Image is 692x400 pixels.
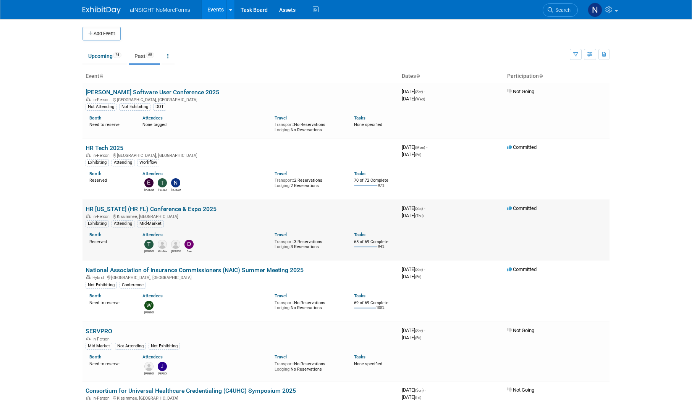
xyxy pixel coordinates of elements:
span: - [425,387,426,393]
img: In-Person Event [86,153,91,157]
div: Exhibiting [86,220,109,227]
div: Mid-Market [86,343,112,350]
div: Mid-Market [158,249,167,253]
span: (Thu) [415,214,424,218]
a: Attendees [142,293,163,298]
td: 94% [378,245,385,255]
div: Exhibiting [86,159,109,166]
span: Committed [507,144,537,150]
a: Sort by Event Name [99,73,103,79]
a: Booth [89,293,101,298]
span: [DATE] [402,89,425,94]
span: Lodging: [275,127,291,132]
div: [GEOGRAPHIC_DATA], [GEOGRAPHIC_DATA] [86,152,396,158]
span: [DATE] [402,144,427,150]
a: Attendees [142,115,163,121]
a: Booth [89,354,101,360]
a: Attendees [142,232,163,237]
span: (Mon) [415,145,425,150]
span: (Fri) [415,395,421,400]
span: 24 [113,52,121,58]
div: 69 of 69 Complete [354,300,396,306]
span: [DATE] [402,387,426,393]
span: Lodging: [275,367,291,372]
img: Hybrid Event [86,275,91,279]
div: None tagged [142,121,269,127]
span: Not Going [507,327,534,333]
div: Reserved [89,176,131,183]
span: In-Person [92,97,112,102]
div: Attending [112,220,134,227]
img: In-Person Event [86,214,91,218]
div: No Reservations No Reservations [275,360,343,372]
span: (Fri) [415,275,421,279]
div: No Reservations No Reservations [275,299,343,311]
span: In-Person [92,337,112,342]
td: 100% [376,306,385,316]
img: In-Person Event [86,97,91,101]
img: In-Person Event [86,396,91,400]
th: Dates [399,70,504,83]
span: [DATE] [402,205,425,211]
span: Lodging: [275,244,291,249]
th: Participation [504,70,610,83]
img: Nichole Brown [588,3,602,17]
a: Tasks [354,171,365,176]
span: - [426,144,427,150]
img: In-Person Event [86,337,91,340]
span: Transport: [275,178,294,183]
span: [DATE] [402,152,421,157]
a: Search [543,3,578,17]
div: [GEOGRAPHIC_DATA], [GEOGRAPHIC_DATA] [86,96,396,102]
a: Attendees [142,171,163,176]
div: Jay Holland [158,371,167,376]
span: - [424,327,425,333]
div: DOT [153,103,166,110]
div: Workflow [137,159,159,166]
a: Tasks [354,232,365,237]
span: [DATE] [402,335,421,340]
a: Travel [275,115,287,121]
span: Search [553,7,571,13]
img: Teresa Papanicolaou [158,178,167,187]
div: 2 Reservations 2 Reservations [275,176,343,188]
div: Teresa Papanicolaou [144,249,154,253]
a: SERVPRO [86,327,112,335]
span: [DATE] [402,274,421,279]
div: Kissimmee, [GEOGRAPHIC_DATA] [86,213,396,219]
span: aINSIGHT NoMoreForms [130,7,190,13]
div: Eric Guimond [144,187,154,192]
span: Transport: [275,122,294,127]
th: Event [82,70,399,83]
span: - [424,266,425,272]
img: Teresa Papanicolaou [144,240,154,249]
button: Add Event [82,27,121,40]
div: Not Exhibiting [149,343,180,350]
span: Transport: [275,300,294,305]
td: 97% [378,184,385,194]
img: Jay Holland [158,362,167,371]
span: Committed [507,205,537,211]
span: Lodging: [275,305,291,310]
a: Past65 [129,49,160,63]
a: Sort by Participation Type [539,73,543,79]
span: Transport: [275,361,294,366]
div: Conference [120,282,146,289]
span: Committed [507,266,537,272]
a: Sort by Start Date [416,73,420,79]
a: Tasks [354,293,365,298]
div: Nichole Brown [171,187,181,192]
a: Consortium for Universal Healthcare Credentialing (C4UHC) Symposium 2025 [86,387,296,394]
span: Transport: [275,239,294,244]
a: Booth [89,115,101,121]
div: Need to reserve [89,360,131,367]
div: 70 of 72 Complete [354,178,396,183]
a: Attendees [142,354,163,360]
span: [DATE] [402,266,425,272]
a: Travel [275,293,287,298]
span: - [424,89,425,94]
div: Not Attending [86,103,116,110]
img: Eric Guimond [144,178,154,187]
a: Travel [275,232,287,237]
img: Ralph Inzana [171,240,180,249]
